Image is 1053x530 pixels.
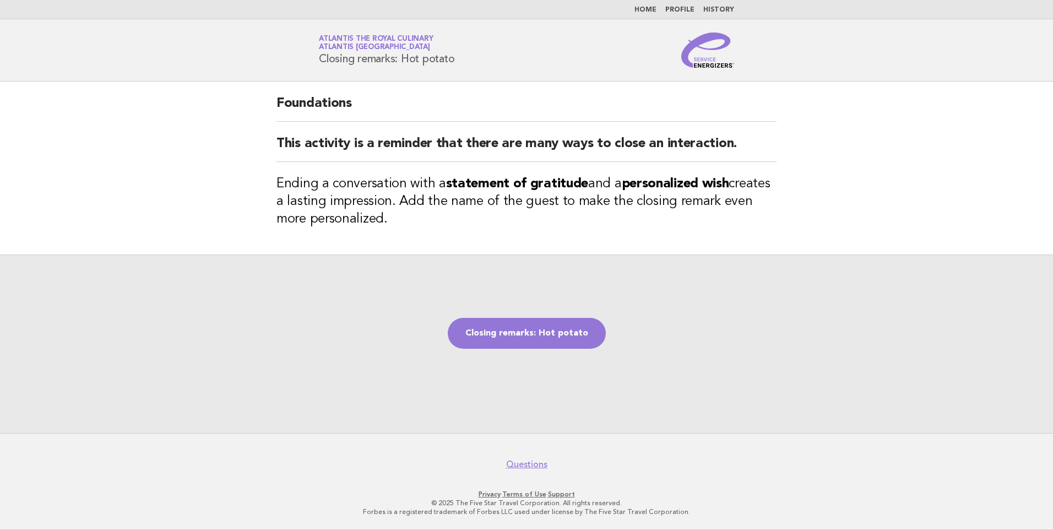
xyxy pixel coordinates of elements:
[446,177,588,191] strong: statement of gratitude
[319,44,430,51] span: Atlantis [GEOGRAPHIC_DATA]
[276,95,777,122] h2: Foundations
[276,135,777,162] h2: This activity is a reminder that there are many ways to close an interaction.
[502,490,546,498] a: Terms of Use
[622,177,729,191] strong: personalized wish
[506,459,547,470] a: Questions
[189,499,864,507] p: © 2025 The Five Star Travel Corporation. All rights reserved.
[276,175,777,228] h3: Ending a conversation with a and a creates a lasting impression. Add the name of the guest to mak...
[634,7,656,13] a: Home
[703,7,734,13] a: History
[665,7,694,13] a: Profile
[548,490,575,498] a: Support
[479,490,501,498] a: Privacy
[319,35,433,51] a: Atlantis the Royal CulinaryAtlantis [GEOGRAPHIC_DATA]
[319,36,454,64] h1: Closing remarks: Hot potato
[189,490,864,499] p: · ·
[681,33,734,68] img: Service Energizers
[448,318,606,349] a: Closing remarks: Hot potato
[189,507,864,516] p: Forbes is a registered trademark of Forbes LLC used under license by The Five Star Travel Corpora...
